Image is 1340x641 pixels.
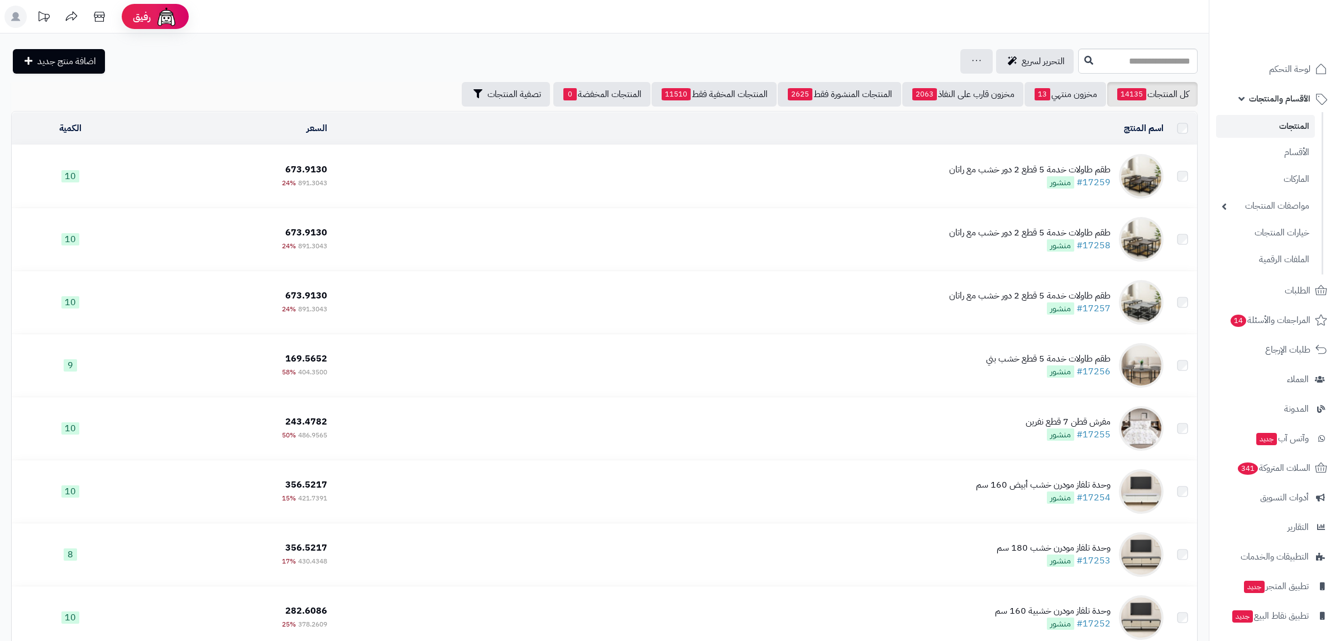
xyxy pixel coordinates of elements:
span: 430.4348 [298,556,327,566]
span: 14135 [1117,88,1146,100]
a: #17258 [1076,239,1111,252]
span: 673.9130 [285,289,327,302]
span: 10 [61,233,79,245]
a: #17254 [1076,491,1111,504]
span: 14 [1231,314,1247,327]
span: 673.9130 [285,226,327,239]
span: 891.3043 [298,241,327,251]
span: لوحة التحكم [1269,61,1310,77]
span: 421.7391 [298,493,327,503]
a: #17255 [1076,428,1111,441]
span: 15% [282,493,296,503]
span: 404.3500 [298,367,327,377]
span: وآتس آب [1255,431,1309,446]
span: أدوات التسويق [1260,490,1309,505]
button: تصفية المنتجات [462,82,550,107]
div: مفرش قطن 7 قطع نفرين [1026,416,1111,428]
span: منشور [1047,491,1074,504]
a: أدوات التسويق [1216,484,1333,511]
span: التطبيقات والخدمات [1241,549,1309,565]
span: التقارير [1288,519,1309,535]
span: اضافة منتج جديد [37,55,96,68]
a: مواصفات المنتجات [1216,194,1315,218]
span: 13 [1035,88,1050,100]
span: 2625 [788,88,812,100]
span: منشور [1047,428,1074,441]
span: 486.9565 [298,430,327,440]
span: منشور [1047,176,1074,189]
span: 24% [282,241,296,251]
div: وحدة تلفاز مودرن خشب 180 سم [997,542,1111,555]
a: المراجعات والأسئلة14 [1216,307,1333,334]
span: 10 [61,170,79,182]
a: طلبات الإرجاع [1216,336,1333,363]
img: طقم طاولات خدمة 5 قطع خشب بني [1119,343,1164,388]
span: 10 [61,611,79,624]
a: التقارير [1216,514,1333,541]
span: 24% [282,304,296,314]
span: منشور [1047,555,1074,567]
img: وحدة تلفاز مودرن خشب 180 سم [1119,532,1164,577]
img: ai-face.png [155,6,178,28]
span: الأقسام والمنتجات [1249,91,1310,107]
a: #17259 [1076,176,1111,189]
a: #17252 [1076,617,1111,630]
span: المدونة [1284,401,1309,417]
div: طقم طاولات خدمة 5 قطع 2 دور خشب مع راتان [949,290,1111,302]
a: السعر [307,122,327,135]
span: 58% [282,367,296,377]
span: السلات المتروكة [1237,460,1310,476]
a: كل المنتجات14135 [1107,82,1198,107]
span: 169.5652 [285,352,327,365]
a: تطبيق نقاط البيعجديد [1216,603,1333,629]
a: المنتجات [1216,115,1315,138]
a: وآتس آبجديد [1216,425,1333,452]
span: جديد [1256,433,1277,445]
a: التطبيقات والخدمات [1216,543,1333,570]
span: جديد [1244,581,1265,593]
img: طقم طاولات خدمة 5 قطع 2 دور خشب مع راتان [1119,217,1164,262]
img: وحدة تلفاز مودرن خشبية 160 سم [1119,595,1164,640]
span: 24% [282,178,296,188]
span: المراجعات والأسئلة [1229,312,1310,328]
span: 2063 [912,88,937,100]
a: العملاء [1216,366,1333,393]
span: 891.3043 [298,304,327,314]
span: رفيق [133,10,151,23]
div: طقم طاولات خدمة 5 قطع خشب بني [986,353,1111,365]
span: تطبيق المتجر [1243,579,1309,594]
img: طقم طاولات خدمة 5 قطع 2 دور خشب مع راتان [1119,154,1164,199]
span: 8 [64,548,77,561]
a: الماركات [1216,167,1315,191]
a: اسم المنتج [1124,122,1164,135]
a: التحرير لسريع [996,49,1074,74]
span: 17% [282,556,296,566]
a: المنتجات المنشورة فقط2625 [778,82,901,107]
a: مخزون قارب على النفاذ2063 [902,82,1023,107]
span: 25% [282,619,296,629]
a: #17253 [1076,554,1111,567]
a: خيارات المنتجات [1216,221,1315,245]
span: 50% [282,430,296,440]
span: منشور [1047,618,1074,630]
span: 356.5217 [285,478,327,491]
span: منشور [1047,239,1074,252]
a: مخزون منتهي13 [1025,82,1106,107]
a: #17257 [1076,302,1111,315]
div: وحدة تلفاز مودرن خشب أبيض 160 سم [976,479,1111,491]
span: 356.5217 [285,541,327,555]
span: الطلبات [1285,283,1310,298]
a: اضافة منتج جديد [13,49,105,74]
span: جديد [1232,610,1253,623]
span: 341 [1237,462,1258,475]
span: 0 [563,88,577,100]
img: طقم طاولات خدمة 5 قطع 2 دور خشب مع راتان [1119,280,1164,325]
span: منشور [1047,302,1074,315]
span: 378.2609 [298,619,327,629]
div: وحدة تلفاز مودرن خشبية 160 سم [995,605,1111,618]
span: 282.6086 [285,604,327,618]
a: تطبيق المتجرجديد [1216,573,1333,600]
img: مفرش قطن 7 قطع نفرين [1119,406,1164,451]
span: 10 [61,485,79,498]
img: logo-2.png [1264,25,1329,49]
